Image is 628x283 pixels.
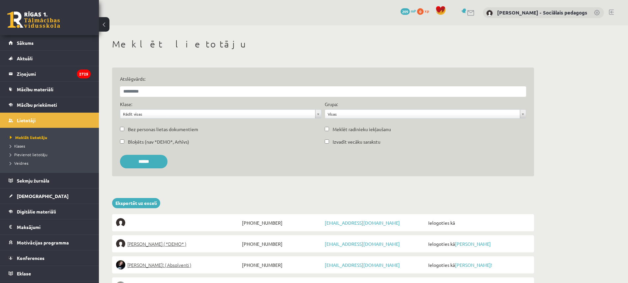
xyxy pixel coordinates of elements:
label: Izvadīt vecāku sarakstu [333,138,380,145]
a: [PERSON_NAME] ( *DEMO* ) [116,239,240,248]
span: Aktuāli [17,55,33,61]
span: Ielogoties kā [427,239,530,248]
span: Veidnes [10,160,28,166]
label: Bloķēts (nav *DEMO*, Arhīvs) [128,138,189,145]
span: [PHONE_NUMBER] [240,239,323,248]
span: Meklēt lietotāju [10,135,47,140]
a: Digitālie materiāli [9,204,91,219]
label: Meklēt radinieku iekļaušanu [333,126,391,133]
a: [PERSON_NAME] - Sociālais pedagogs [497,9,587,16]
a: [DEMOGRAPHIC_DATA] [9,188,91,204]
a: Motivācijas programma [9,235,91,250]
a: [EMAIL_ADDRESS][DOMAIN_NAME] [325,262,400,268]
span: [PERSON_NAME]! ( Absolventi ) [127,260,191,269]
span: Mācību priekšmeti [17,102,57,108]
span: [PHONE_NUMBER] [240,218,323,227]
a: [PERSON_NAME]! [455,262,492,268]
a: Eklase [9,266,91,281]
label: Bez personas lietas dokumentiem [128,126,198,133]
a: 0 xp [417,8,432,14]
span: Mācību materiāli [17,86,53,92]
a: [EMAIL_ADDRESS][DOMAIN_NAME] [325,241,400,247]
a: Meklēt lietotāju [10,134,92,140]
legend: Maksājumi [17,219,91,235]
a: Rādīt visas [120,110,321,118]
label: Klase: [120,101,132,108]
img: Dagnija Gaubšteina - Sociālais pedagogs [486,10,493,16]
span: Ielogoties kā [427,218,530,227]
span: Pievienot lietotāju [10,152,47,157]
a: [PERSON_NAME]! ( Absolventi ) [116,260,240,269]
span: [DEMOGRAPHIC_DATA] [17,193,69,199]
span: Klases [10,143,25,149]
span: [PHONE_NUMBER] [240,260,323,269]
a: Veidnes [10,160,92,166]
label: Atslēgvārds: [120,75,526,82]
span: 209 [401,8,410,15]
label: Grupa: [325,101,338,108]
span: Ielogoties kā [427,260,530,269]
span: 0 [417,8,424,15]
span: Sākums [17,40,34,46]
a: Eksportēt uz exceli [112,198,160,208]
a: Rīgas 1. Tālmācības vidusskola [7,12,60,28]
a: [EMAIL_ADDRESS][DOMAIN_NAME] [325,220,400,226]
a: Aktuāli [9,51,91,66]
img: Elīna Elizabete Ancveriņa [116,239,125,248]
a: Konferences [9,250,91,266]
span: xp [425,8,429,14]
span: mP [411,8,416,14]
span: Sekmju žurnāls [17,178,49,184]
i: 2725 [77,70,91,78]
img: Sofija Anrio-Karlauska! [116,260,125,269]
span: Konferences [17,255,45,261]
a: Pievienot lietotāju [10,152,92,157]
a: [PERSON_NAME] [455,241,491,247]
a: Sekmju žurnāls [9,173,91,188]
a: Mācību materiāli [9,82,91,97]
span: Eklase [17,270,31,276]
a: Klases [10,143,92,149]
span: Visas [328,110,517,118]
span: Motivācijas programma [17,240,69,245]
a: Maksājumi [9,219,91,235]
span: Rādīt visas [123,110,313,118]
h1: Meklēt lietotāju [112,39,534,50]
a: 209 mP [401,8,416,14]
span: [PERSON_NAME] ( *DEMO* ) [127,239,186,248]
span: Digitālie materiāli [17,209,56,214]
a: Lietotāji [9,113,91,128]
span: Lietotāji [17,117,36,123]
a: Ziņojumi2725 [9,66,91,81]
legend: Ziņojumi [17,66,91,81]
a: Visas [325,110,526,118]
a: Mācību priekšmeti [9,97,91,112]
a: Sākums [9,35,91,50]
